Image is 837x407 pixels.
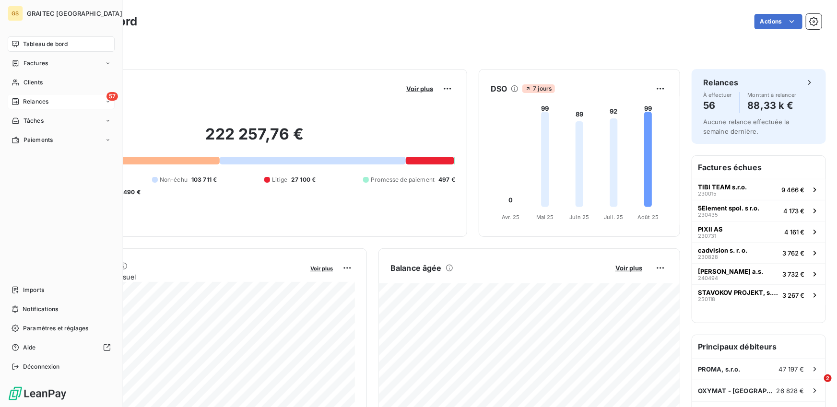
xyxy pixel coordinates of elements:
[23,40,68,48] span: Tableau de bord
[703,118,790,135] span: Aucune relance effectuée la semaine dernière.
[502,214,519,221] tspan: Avr. 25
[754,14,802,29] button: Actions
[27,10,122,17] span: GRAITEC [GEOGRAPHIC_DATA]
[23,286,44,294] span: Imports
[406,85,433,93] span: Voir plus
[403,84,436,93] button: Voir plus
[779,365,804,373] span: 47 197 €
[8,75,115,90] a: Clients
[824,374,832,382] span: 2
[8,282,115,298] a: Imports
[23,305,58,314] span: Notifications
[782,249,804,257] span: 3 762 €
[8,386,67,401] img: Logo LeanPay
[23,324,88,333] span: Paramètres et réglages
[692,156,825,179] h6: Factures échues
[106,92,118,101] span: 57
[698,365,741,373] span: PROMA, s.r.o.
[698,275,718,281] span: 240494
[692,263,825,284] button: [PERSON_NAME] a.s.2404943 732 €
[698,191,717,197] span: 230015
[8,36,115,52] a: Tableau de bord
[698,246,747,254] span: cadvision s. r. o.
[692,200,825,221] button: 5Element spol. s r.o.2304354 173 €
[24,136,53,144] span: Paiements
[604,214,623,221] tspan: Juil. 25
[24,116,44,125] span: Tâches
[310,265,333,272] span: Voir plus
[438,175,455,184] span: 497 €
[692,242,825,263] button: cadvision s. r. o.2308283 762 €
[8,340,115,355] a: Aide
[804,374,827,397] iframe: Intercom live chat
[272,175,287,184] span: Litige
[390,262,442,274] h6: Balance âgée
[692,335,825,358] h6: Principaux débiteurs
[777,387,804,395] span: 26 828 €
[54,272,304,282] span: Chiffre d'affaires mensuel
[8,94,115,109] a: 57Relances
[698,183,747,191] span: TIBI TEAM s.r.o.
[782,291,804,299] span: 3 267 €
[8,113,115,128] a: Tâches
[8,132,115,148] a: Paiements
[536,214,554,221] tspan: Mai 25
[698,289,778,296] span: STAVOKOV PROJEKT, s.r.o.
[692,179,825,200] button: TIBI TEAM s.r.o.2300159 466 €
[569,214,589,221] tspan: Juin 25
[698,212,718,218] span: 230435
[748,92,797,98] span: Montant à relancer
[703,98,732,113] h4: 56
[698,225,723,233] span: PIXII AS
[783,207,804,215] span: 4 173 €
[371,175,435,184] span: Promesse de paiement
[698,296,715,302] span: 250118
[781,186,804,194] span: 9 466 €
[698,204,759,212] span: 5Element spol. s r.o.
[692,284,825,305] button: STAVOKOV PROJEKT, s.r.o.2501183 267 €
[24,78,43,87] span: Clients
[703,77,738,88] h6: Relances
[698,233,716,239] span: 230731
[703,92,732,98] span: À effectuer
[120,188,141,197] span: -490 €
[613,264,645,272] button: Voir plus
[748,98,797,113] h4: 88,33 k €
[54,125,455,153] h2: 222 257,76 €
[491,83,507,94] h6: DSO
[522,84,554,93] span: 7 jours
[8,6,23,21] div: GS
[23,97,48,106] span: Relances
[191,175,217,184] span: 103 711 €
[698,267,763,275] span: [PERSON_NAME] a.s.
[698,387,777,395] span: OXYMAT - [GEOGRAPHIC_DATA], s.r.o.
[8,321,115,336] a: Paramètres et réglages
[698,254,718,260] span: 230828
[23,343,36,352] span: Aide
[291,175,316,184] span: 27 100 €
[23,362,60,371] span: Déconnexion
[24,59,48,68] span: Factures
[307,264,336,272] button: Voir plus
[782,270,804,278] span: 3 732 €
[615,264,642,272] span: Voir plus
[784,228,804,236] span: 4 161 €
[160,175,188,184] span: Non-échu
[692,221,825,242] button: PIXII AS2307314 161 €
[637,214,659,221] tspan: Août 25
[8,56,115,71] a: Factures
